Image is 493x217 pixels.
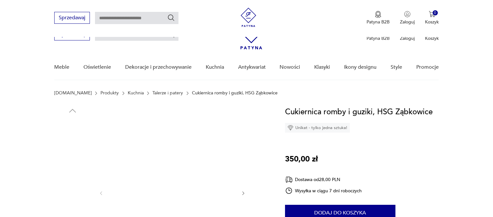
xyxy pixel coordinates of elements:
a: Antykwariat [238,55,266,80]
a: Meble [54,55,69,80]
a: Kuchnia [206,55,224,80]
a: Promocje [416,55,439,80]
div: Dostawa od 28,00 PLN [285,176,362,184]
img: Ikona koszyka [429,11,435,17]
p: Koszyk [425,19,439,25]
button: 0Koszyk [425,11,439,25]
a: Nowości [280,55,300,80]
h1: Cukiernica romby i guziki, HSG Ząbkowice [285,106,433,118]
p: Koszyk [425,35,439,41]
a: Ikony designu [344,55,376,80]
img: Ikona dostawy [285,176,293,184]
p: Patyna B2B [367,35,390,41]
img: Ikona diamentu [288,125,293,131]
a: Klasyki [314,55,330,80]
a: [DOMAIN_NAME] [54,91,92,96]
p: Zaloguj [400,19,415,25]
img: Ikona medalu [375,11,381,18]
div: Unikat - tylko jedna sztuka! [285,123,350,133]
button: Szukaj [167,14,175,22]
a: Sprzedawaj [54,16,90,21]
div: Wysyłka w ciągu 7 dni roboczych [285,187,362,195]
img: Ikonka użytkownika [404,11,411,17]
a: Oświetlenie [83,55,111,80]
p: Cukiernica romby i guziki, HSG Ząbkowice [192,91,278,96]
button: Zaloguj [400,11,415,25]
a: Talerze i patery [152,91,183,96]
a: Kuchnia [128,91,144,96]
p: 350,00 zł [285,153,318,165]
p: Zaloguj [400,35,415,41]
img: Zdjęcie produktu Cukiernica romby i guziki, HSG Ząbkowice [54,119,91,155]
img: Zdjęcie produktu Cukiernica romby i guziki, HSG Ząbkowice [54,160,91,196]
a: Ikona medaluPatyna B2B [367,11,390,25]
p: Patyna B2B [367,19,390,25]
a: Style [391,55,402,80]
button: Patyna B2B [367,11,390,25]
div: 0 [433,10,438,16]
a: Produkty [100,91,119,96]
a: Sprzedawaj [54,33,90,37]
img: Patyna - sklep z meblami i dekoracjami vintage [239,8,258,27]
a: Dekoracje i przechowywanie [125,55,192,80]
button: Sprzedawaj [54,12,90,24]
